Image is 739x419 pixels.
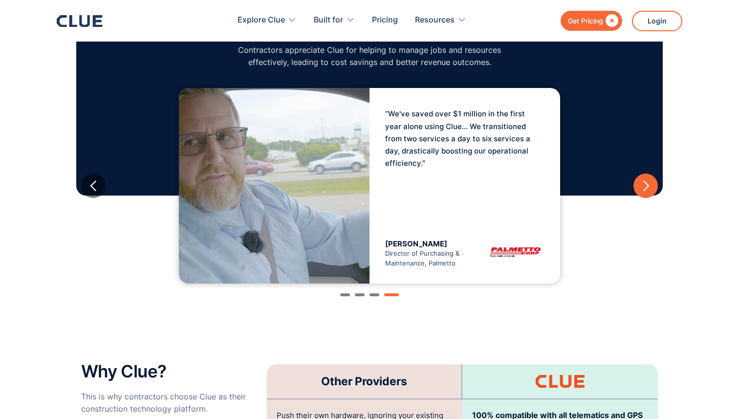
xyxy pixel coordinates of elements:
[81,391,257,415] p: This is why contractors choose Clue as their construction technology platform.
[321,374,407,389] h3: Other Providers
[314,5,355,36] div: Built for
[385,108,532,169] p: “We've saved over $1 million in the first year alone using Clue... We transitioned from two servi...
[238,5,297,36] div: Explore Clue
[355,293,365,296] div: Show slide 2 of 4
[81,78,658,293] div: carousel
[568,15,603,27] div: Get Pricing
[633,174,658,198] div: next slide
[563,282,739,419] div: Widget de chat
[81,174,106,198] div: previous slide
[81,362,257,381] h2: Why Clue?
[632,11,682,31] a: Login
[340,293,350,296] div: Show slide 1 of 4
[385,239,465,268] div: Director of Purchasing & Maintenance, Palmetto
[81,83,658,288] div: 4 of 4
[603,15,618,27] div: 
[385,239,447,248] span: [PERSON_NAME]
[536,375,585,388] img: Clue logo orange
[561,11,622,31] a: Get Pricing
[314,5,343,36] div: Built for
[369,293,379,296] div: Show slide 3 of 4
[486,239,544,264] img: Palmetto corp logo with black background
[384,293,399,296] div: Show slide 4 of 4
[415,5,466,36] div: Resources
[233,44,506,68] p: Contractors appreciate Clue for helping to manage jobs and resources effectively, leading to cost...
[372,5,398,36] a: Pricing
[238,5,285,36] div: Explore Clue
[563,282,739,419] iframe: Chat Widget
[415,5,455,36] div: Resources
